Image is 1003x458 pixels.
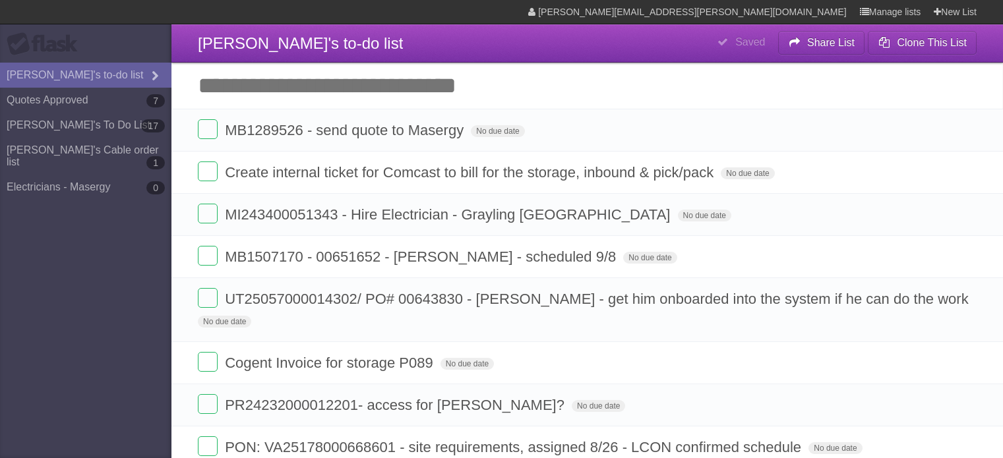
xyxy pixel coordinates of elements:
[623,252,677,264] span: No due date
[198,352,218,372] label: Done
[225,164,717,181] span: Create internal ticket for Comcast to bill for the storage, inbound & pick/pack
[808,442,862,454] span: No due date
[225,355,437,371] span: Cogent Invoice for storage P089
[721,167,774,179] span: No due date
[225,439,805,455] span: PON: VA25178000668601 - site requirements, assigned 8/26 - LCON confirmed schedule
[572,400,625,412] span: No due date
[198,436,218,456] label: Done
[198,119,218,139] label: Done
[807,37,855,48] b: Share List
[198,394,218,414] label: Done
[225,122,467,138] span: MB1289526 - send quote to Masergy
[146,94,165,107] b: 7
[198,246,218,266] label: Done
[198,288,218,308] label: Done
[198,316,251,328] span: No due date
[146,181,165,194] b: 0
[225,291,972,307] span: UT25057000014302/ PO# 00643830 - [PERSON_NAME] - get him onboarded into the system if he can do t...
[441,358,494,370] span: No due date
[225,397,568,413] span: PR24232000012201- access for [PERSON_NAME]?
[225,206,673,223] span: MI243400051343 - Hire Electrician - Grayling [GEOGRAPHIC_DATA]
[778,31,865,55] button: Share List
[198,161,218,181] label: Done
[146,156,165,169] b: 1
[198,204,218,223] label: Done
[678,210,731,221] span: No due date
[471,125,524,137] span: No due date
[735,36,765,47] b: Saved
[225,248,619,265] span: MB1507170 - 00651652 - [PERSON_NAME] - scheduled 9/8
[897,37,967,48] b: Clone This List
[7,32,86,56] div: Flask
[868,31,977,55] button: Clone This List
[141,119,165,132] b: 17
[198,34,403,52] span: [PERSON_NAME]'s to-do list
